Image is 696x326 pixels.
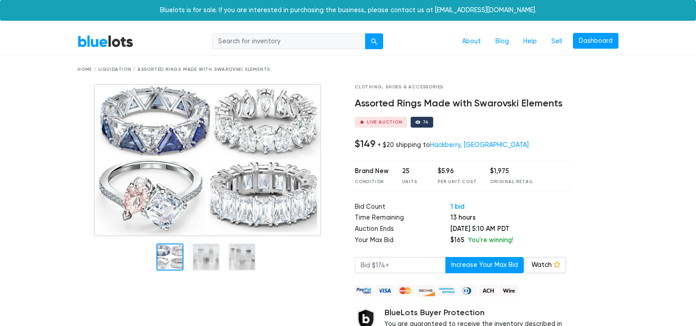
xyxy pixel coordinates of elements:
[458,285,476,296] img: diners_club-c48f30131b33b1bb0e5d0e2dbd43a8bea4cb12cb2961413e2f4250e06c020426.png
[468,236,513,244] span: You're winning!
[78,66,618,73] div: Home / Liquidation / Assorted Rings Made with Swarovski Elements
[355,98,572,110] h4: Assorted Rings Made with Swarovski Elements
[423,120,429,124] div: 74
[355,84,572,91] div: Clothing, Shoes & Accessories
[573,33,618,49] a: Dashboard
[417,285,435,296] img: discover-82be18ecfda2d062aad2762c1ca80e2d36a4073d45c9e0ffae68cd515fbd3d32.png
[355,235,450,247] td: Your Max Bid
[355,257,446,273] input: Bid $174+
[490,166,533,176] div: $1,975
[402,166,425,176] div: 25
[355,202,450,213] td: Bid Count
[526,257,566,273] a: Watch
[375,285,394,296] img: visa-79caf175f036a155110d1892330093d4c38f53c55c9ec9e2c3a54a56571784bb.png
[385,308,572,318] h5: BlueLots Buyer Protection
[450,202,464,211] a: 1 bid
[450,213,572,224] td: 13 hours
[396,285,414,296] img: mastercard-42073d1d8d11d6635de4c079ffdb20a4f30a903dc55d1612383a1b395dd17f39.png
[438,285,456,296] img: american_express-ae2a9f97a040b4b41f6397f7637041a5861d5f99d0716c09922aba4e24c8547d.png
[402,179,425,185] div: Units
[488,33,516,50] a: Blog
[544,33,569,50] a: Sell
[445,257,524,273] button: Increase Your Max Bid
[78,35,133,48] a: BlueLots
[355,224,450,235] td: Auction Ends
[450,224,572,235] td: [DATE] 5:10 AM PDT
[438,179,476,185] div: Per Unit Cost
[367,120,403,124] div: Live Auction
[450,235,572,247] td: $165
[490,179,533,185] div: Original Retail
[438,166,476,176] div: $5.96
[355,179,389,185] div: Condition
[212,33,366,50] input: Search for inventory
[500,285,518,296] img: wire-908396882fe19aaaffefbd8e17b12f2f29708bd78693273c0e28e3a24408487f.png
[455,33,488,50] a: About
[479,285,497,296] img: ach-b7992fed28a4f97f893c574229be66187b9afb3f1a8d16a4691d3d3140a8ab00.png
[355,138,375,150] h4: $149
[377,141,529,149] div: + $20 shipping to
[94,84,321,236] img: 400a4b67-6987-49ca-94ac-2fde87336dda-1758371796.png
[516,33,544,50] a: Help
[355,285,373,296] img: paypal_credit-80455e56f6e1299e8d57f40c0dcee7b8cd4ae79b9eccbfc37e2480457ba36de9.png
[355,213,450,224] td: Time Remaining
[430,141,529,149] a: Hackberry, [GEOGRAPHIC_DATA]
[355,166,389,176] div: Brand New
